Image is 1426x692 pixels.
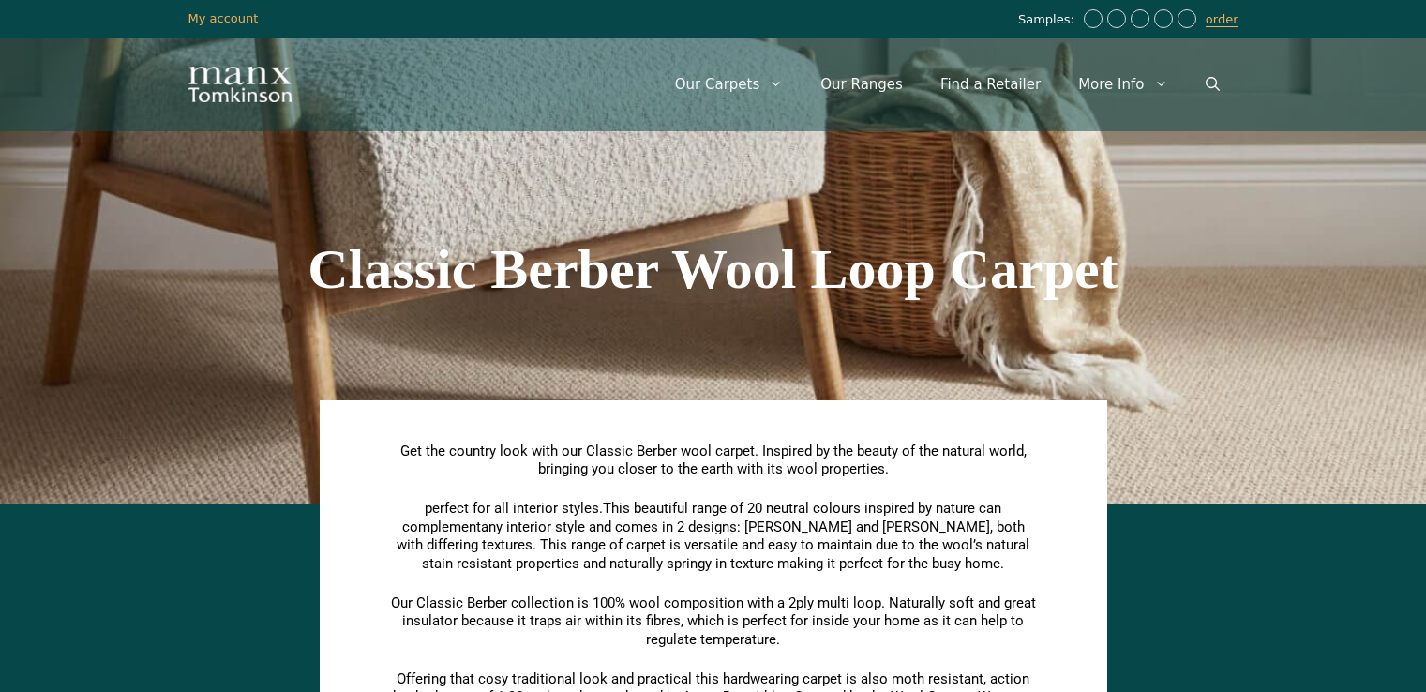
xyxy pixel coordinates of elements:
span: This beautiful range of 20 neutral colours inspired by nature can complement [402,500,1002,535]
img: Manx Tomkinson [188,67,292,102]
p: Our Classic Berber collection is 100% wool composition with a 2ply multi loop. Naturally soft and... [390,594,1037,650]
span: Samples: [1018,12,1079,28]
p: Get the country look with our Classic Berber wool carpet. Inspired by the beauty of the natural w... [390,443,1037,479]
a: Open Search Bar [1187,56,1238,113]
a: Find a Retailer [922,56,1059,113]
h1: Classic Berber Wool Loop Carpet [188,241,1238,297]
a: My account [188,11,259,25]
span: perfect for all interior styles. [425,500,603,517]
span: any interior style and comes in 2 designs: [PERSON_NAME] and [PERSON_NAME], both with differing t... [397,519,1029,572]
a: Our Carpets [656,56,803,113]
a: order [1206,12,1238,27]
a: Our Ranges [802,56,922,113]
nav: Primary [656,56,1238,113]
a: More Info [1059,56,1186,113]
